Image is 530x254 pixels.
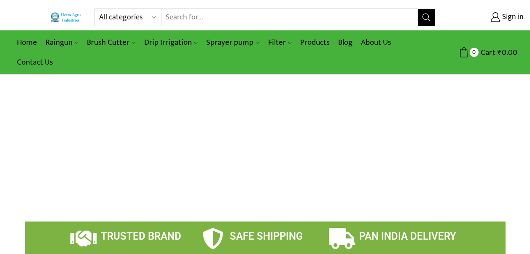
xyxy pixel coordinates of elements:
[296,32,334,52] a: Products
[13,32,41,52] a: Home
[41,32,83,52] a: Raingun
[13,52,57,72] a: Contact Us
[83,32,140,52] a: Brush Cutter
[264,32,296,52] a: Filter
[202,32,264,52] a: Sprayer pump
[161,9,418,26] input: Search for...
[359,230,456,242] span: PAN INDIA DELIVERY
[470,48,479,57] span: 0
[357,32,395,52] a: About Us
[101,230,181,242] span: TRUSTED BRAND
[334,32,357,52] a: Blog
[140,32,202,52] a: Drip Irrigation
[479,47,495,58] span: Cart
[448,10,524,25] a: Sign in
[418,9,435,26] button: Search button
[498,46,502,59] span: ₹
[230,230,303,242] span: SAFE SHIPPING
[444,45,517,60] a: 0 Cart ₹0.00
[500,12,524,23] span: Sign in
[498,46,517,59] bdi: 0.00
